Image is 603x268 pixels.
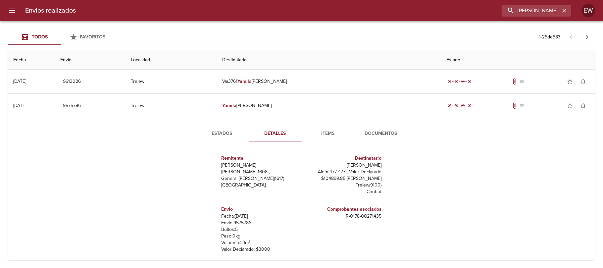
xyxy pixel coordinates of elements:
span: radio_button_checked [448,104,452,108]
p: Volumen: 2.1 m [222,240,299,246]
button: 9613026 [60,76,83,88]
h6: Envios realizados [25,5,76,16]
p: Envío: 9575786 [222,220,299,226]
p: Chubut [304,188,382,195]
div: [DATE] [13,79,26,84]
span: Tiene documentos adjuntos [511,102,518,109]
button: Agregar a favoritos [563,75,577,88]
span: Tiene documentos adjuntos [511,78,518,85]
p: Alem 477 477 , Valor Declarado $104899.85 [PERSON_NAME] [304,169,382,182]
span: radio_button_checked [461,80,465,83]
span: notifications_none [580,78,586,85]
span: Favoritos [80,34,106,40]
span: Pagina siguiente [579,29,595,45]
th: Destinatario [217,51,441,70]
p: Valor Declarado: $ 3000 [222,246,299,253]
span: radio_button_checked [448,80,452,83]
button: Agregar a favoritos [563,99,577,112]
em: Yamila [237,79,252,84]
span: Todos [32,34,48,40]
td: [PERSON_NAME] [217,94,441,118]
span: 9575786 [63,102,81,110]
span: Items [306,130,351,138]
p: R - 0178 - 00271435 [304,213,382,220]
span: Documentos [359,130,404,138]
p: Fecha: [DATE] [222,213,299,220]
div: Tabs Envios [8,29,114,45]
div: Entregado [446,102,473,109]
em: Yamila [222,103,236,108]
p: [PERSON_NAME] [304,162,382,169]
h6: Destinatario [304,155,382,162]
h6: Comprobantes asociados [304,206,382,213]
span: radio_button_checked [454,104,458,108]
th: Envio [55,51,126,70]
span: Detalles [253,130,298,138]
p: [PERSON_NAME] [222,162,299,169]
div: EW [582,4,595,17]
button: Activar notificaciones [577,99,590,112]
span: radio_button_checked [468,104,472,108]
span: Pagina anterior [563,33,579,40]
span: Estados [200,130,245,138]
td: Trelew [126,70,217,93]
p: Peso: 0 kg [222,233,299,240]
th: Estado [441,51,595,70]
div: [DATE] [13,103,26,108]
td: Trelew [126,94,217,118]
h6: Remitente [222,155,299,162]
button: 9575786 [60,100,83,112]
p: General [PERSON_NAME] ( 1617 ) [222,175,299,182]
div: Tabs detalle de guia [196,126,408,141]
h6: Envio [222,206,299,213]
th: Localidad [126,51,217,70]
span: radio_button_checked [468,80,472,83]
button: Activar notificaciones [577,75,590,88]
td: Wa3761 [PERSON_NAME] [217,70,441,93]
sup: 3 [249,239,251,243]
span: radio_button_checked [461,104,465,108]
span: radio_button_checked [454,80,458,83]
span: No tiene pedido asociado [518,102,525,109]
th: Fecha [8,51,55,70]
span: star_border [567,78,573,85]
input: buscar [502,5,560,17]
span: 9613026 [63,78,81,86]
span: notifications_none [580,102,586,109]
p: Trelew ( 9100 ) [304,182,382,188]
p: [GEOGRAPHIC_DATA] [222,182,299,188]
span: No tiene pedido asociado [518,78,525,85]
div: Abrir información de usuario [582,4,595,17]
button: menu [4,3,20,19]
p: Bultos: 5 [222,226,299,233]
p: 1 - 25 de 583 [539,34,561,40]
span: star_border [567,102,573,109]
div: Entregado [446,78,473,85]
p: [PERSON_NAME] 1608 , [222,169,299,175]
